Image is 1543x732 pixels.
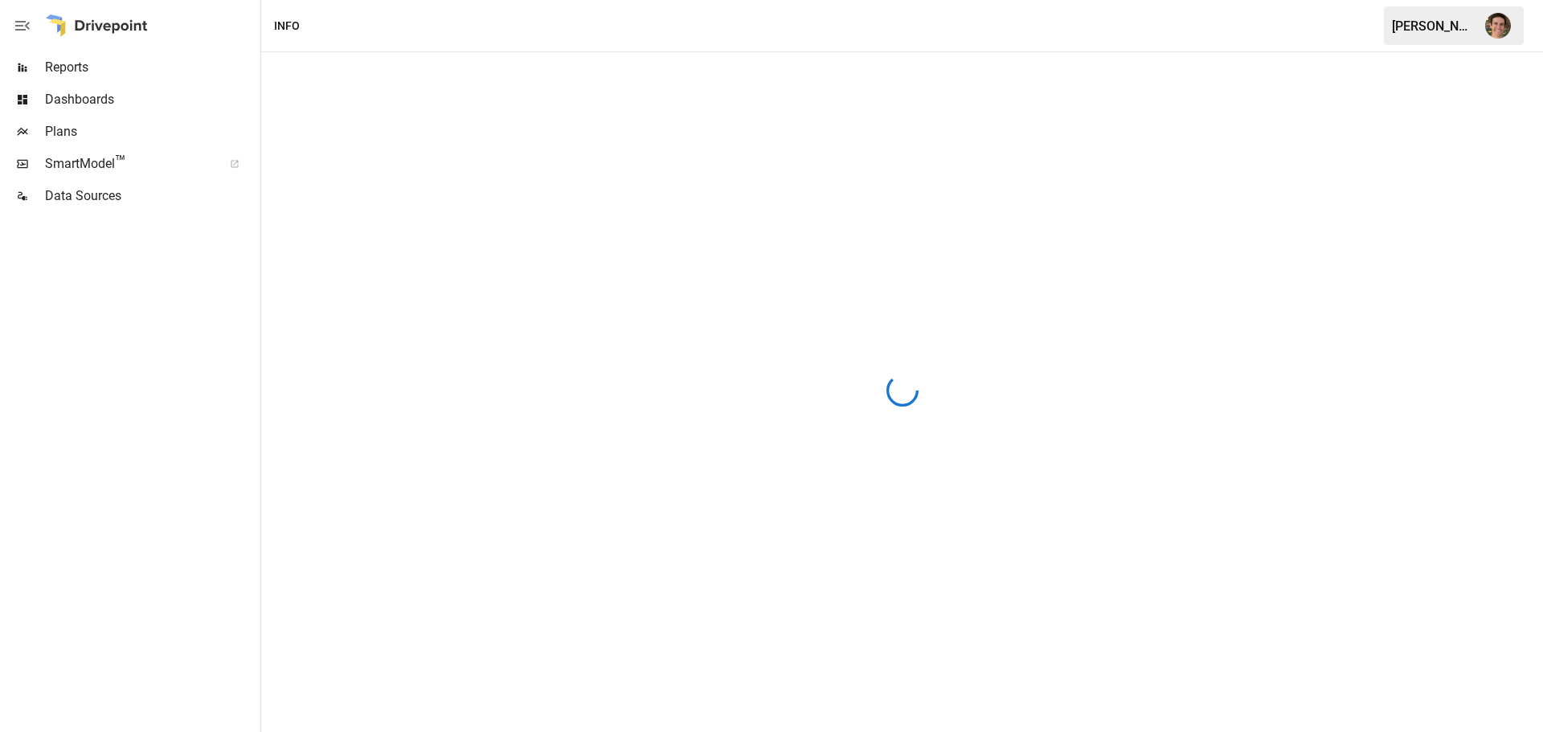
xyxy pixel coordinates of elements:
div: [PERSON_NAME] [1392,18,1475,34]
img: Ryan Zayas [1485,13,1511,39]
span: Reports [45,58,257,77]
span: Data Sources [45,186,257,206]
span: Dashboards [45,90,257,109]
span: ™ [115,152,126,172]
span: SmartModel [45,154,212,174]
span: Plans [45,122,257,141]
button: Ryan Zayas [1475,3,1520,48]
